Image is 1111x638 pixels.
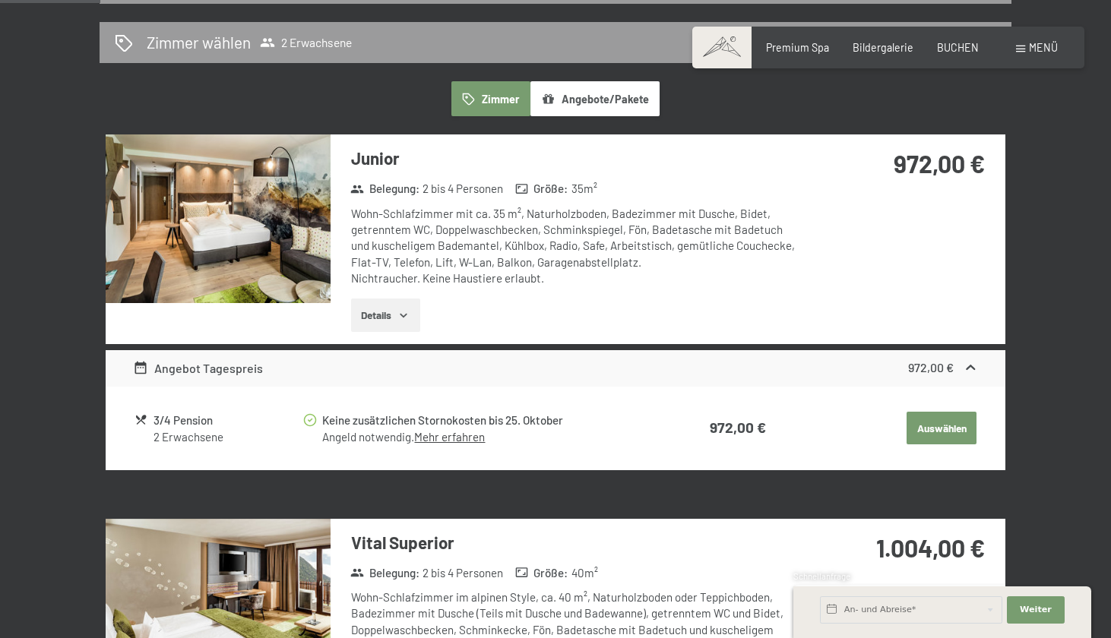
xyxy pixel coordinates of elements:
[451,81,530,116] button: Zimmer
[571,181,597,197] span: 35 m²
[515,181,568,197] strong: Größe :
[154,429,302,445] div: 2 Erwachsene
[571,565,598,581] span: 40 m²
[908,360,954,374] strong: 972,00 €
[894,149,985,178] strong: 972,00 €
[876,533,985,562] strong: 1.004,00 €
[423,181,503,197] span: 2 bis 4 Personen
[106,350,1005,387] div: Angebot Tagespreis972,00 €
[530,81,660,116] button: Angebote/Pakete
[1020,604,1052,616] span: Weiter
[351,206,803,286] div: Wohn-Schlafzimmer mit ca. 35 m², Naturholzboden, Badezimmer mit Dusche, Bidet, getrenntem WC, Dop...
[351,298,420,332] button: Details
[423,565,503,581] span: 2 bis 4 Personen
[710,418,766,436] strong: 972,00 €
[260,35,352,50] span: 2 Erwachsene
[937,41,979,54] a: BUCHEN
[154,412,302,429] div: 3/4 Pension
[1007,596,1065,624] button: Weiter
[907,412,976,445] button: Auswählen
[515,565,568,581] strong: Größe :
[793,571,850,581] span: Schnellanfrage
[133,359,264,377] div: Angebot Tagespreis
[1029,41,1058,54] span: Menü
[351,531,803,554] h3: Vital Superior
[853,41,913,54] a: Bildergalerie
[147,31,251,53] h2: Zimmer wählen
[766,41,829,54] a: Premium Spa
[322,412,638,429] div: Keine zusätzlichen Stornokosten bis 25. Oktober
[350,565,419,581] strong: Belegung :
[414,430,485,444] a: Mehr erfahren
[322,429,638,445] div: Angeld notwendig.
[350,181,419,197] strong: Belegung :
[351,147,803,170] h3: Junior
[106,134,331,303] img: mss_renderimg.php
